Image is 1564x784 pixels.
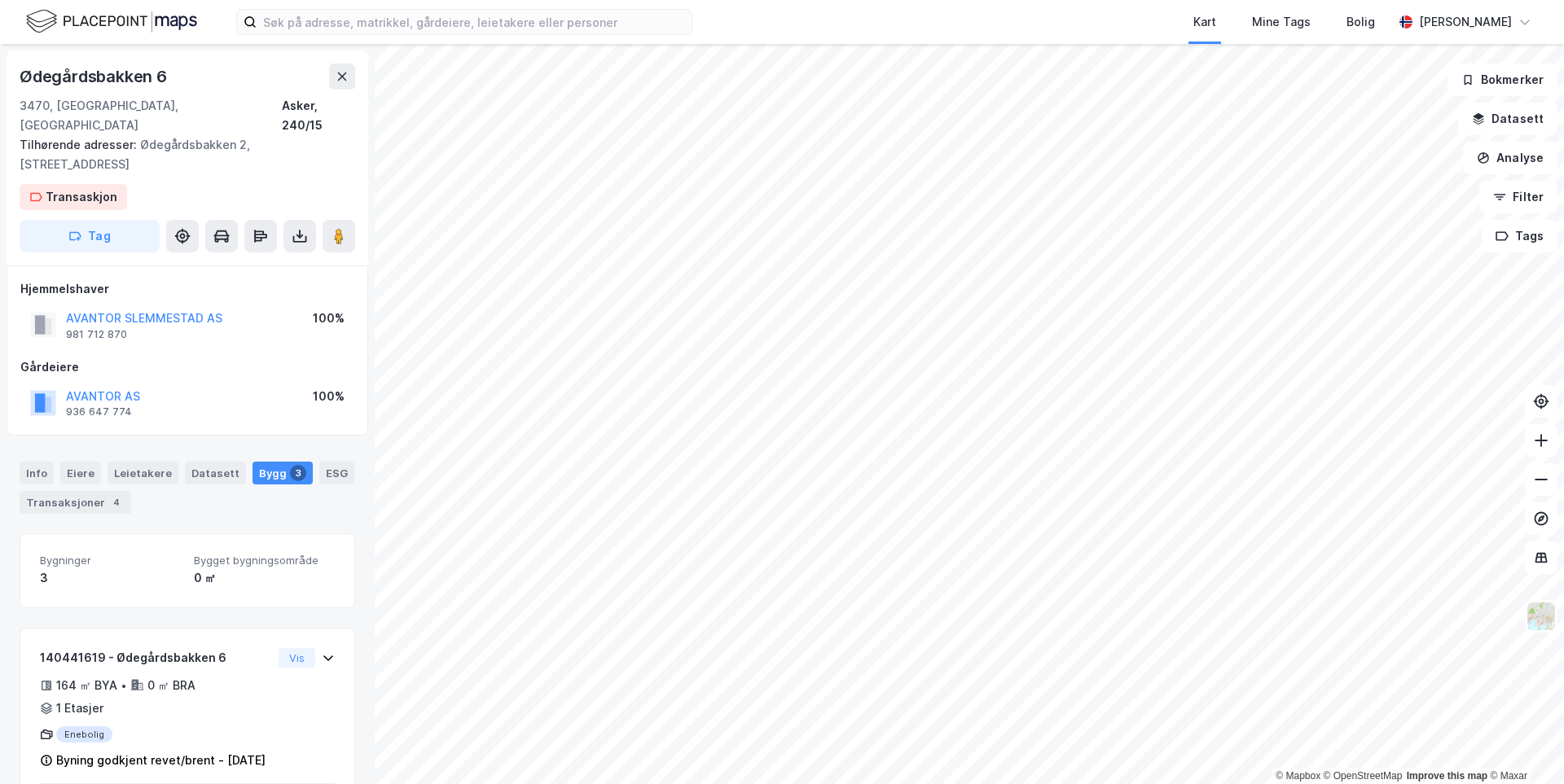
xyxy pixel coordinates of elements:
[121,679,127,692] div: •
[1483,706,1564,784] div: Kontrollprogram for chat
[1347,12,1375,32] div: Bolig
[20,220,160,252] button: Tag
[1276,770,1320,782] a: Mapbox
[40,568,181,588] div: 3
[194,554,335,567] span: Bygget bygningsområde
[1479,181,1557,213] button: Filter
[253,462,313,484] div: Bygg
[20,96,282,135] div: 3470, [GEOGRAPHIC_DATA], [GEOGRAPHIC_DATA]
[282,96,355,135] div: Asker, 240/15
[40,648,272,668] div: 140441619 - Ødegårdsbakken 6
[194,568,335,588] div: 0 ㎡
[20,462,54,484] div: Info
[1482,220,1557,252] button: Tags
[40,554,181,567] span: Bygninger
[108,494,125,510] div: 4
[60,462,101,484] div: Eiere
[313,387,345,406] div: 100%
[20,491,131,514] div: Transaksjoner
[319,462,354,484] div: ESG
[20,135,342,174] div: Ødegårdsbakken 2, [STREET_ADDRESS]
[108,462,178,484] div: Leietakere
[26,7,197,36] img: logo.f888ab2527a4732fd821a326f86c7f29.svg
[257,10,692,34] input: Søk på adresse, matrikkel, gårdeiere, leietakere eller personer
[66,405,132,418] div: 936 647 774
[1324,770,1403,782] a: OpenStreetMap
[56,751,266,770] div: Byning godkjent revet/brent - [DATE]
[185,462,246,484] div: Datasett
[313,309,345,328] div: 100%
[20,279,354,299] div: Hjemmelshaver
[147,676,195,695] div: 0 ㎡ BRA
[56,676,117,695] div: 164 ㎡ BYA
[1407,770,1487,782] a: Improve this map
[1463,142,1557,174] button: Analyse
[1419,12,1512,32] div: [PERSON_NAME]
[1458,103,1557,135] button: Datasett
[279,648,315,668] button: Vis
[46,187,117,207] div: Transaskjon
[20,64,170,90] div: Ødegårdsbakken 6
[20,357,354,377] div: Gårdeiere
[290,465,306,481] div: 3
[20,138,140,151] span: Tilhørende adresser:
[1448,64,1557,96] button: Bokmerker
[56,699,103,718] div: 1 Etasjer
[1483,706,1564,784] iframe: Chat Widget
[66,328,127,341] div: 981 712 870
[1193,12,1216,32] div: Kart
[1252,12,1311,32] div: Mine Tags
[1526,601,1557,632] img: Z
